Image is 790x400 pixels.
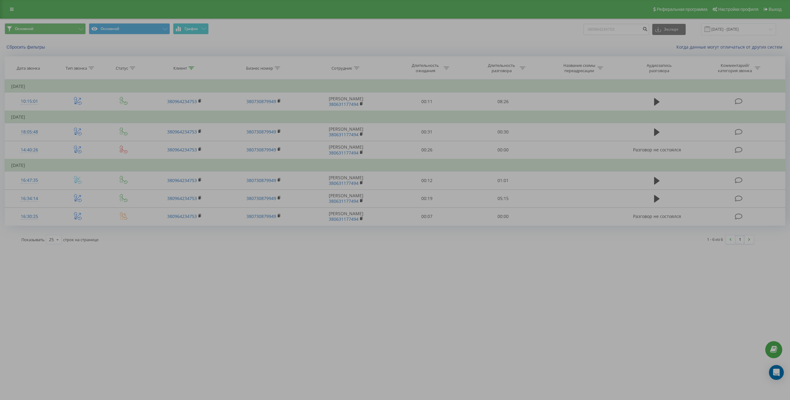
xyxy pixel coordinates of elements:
div: 1 - 6 из 6 [707,236,723,242]
div: Статус [116,66,128,71]
div: Бизнес номер [246,66,273,71]
span: График [184,27,198,31]
a: 380964234753 [167,213,197,219]
td: 00:07 [389,207,465,225]
a: 380730879949 [246,213,276,219]
td: [PERSON_NAME] [303,123,389,141]
div: 16:47:35 [11,174,47,186]
td: 00:11 [389,93,465,111]
td: 00:19 [389,189,465,207]
a: 380631177494 [329,216,358,222]
a: 380964234753 [167,98,197,104]
a: 380631177494 [329,132,358,137]
a: 380964234753 [167,177,197,183]
span: Разговор не состоялся [633,213,681,219]
td: [DATE] [5,80,785,93]
button: График [173,23,209,34]
a: 380730879949 [246,195,276,201]
td: 00:00 [465,207,541,225]
div: Сотрудник [332,66,352,71]
span: Выход [769,7,782,12]
div: 16:34:14 [11,193,47,205]
div: Длительность разговора [485,63,518,73]
td: [DATE] [5,111,785,123]
div: Тип звонка [66,66,87,71]
td: 00:00 [465,141,541,159]
div: Дата звонка [17,66,40,71]
div: Комментарий/категория звонка [717,63,753,73]
td: 00:12 [389,172,465,189]
td: 01:01 [465,172,541,189]
td: [PERSON_NAME] [303,93,389,111]
span: Настройки профиля [718,7,758,12]
td: [PERSON_NAME] [303,189,389,207]
button: Сбросить фильтры [5,44,48,50]
input: Поиск по номеру [584,24,649,35]
div: Длительность ожидания [409,63,442,73]
a: 380631177494 [329,180,358,186]
a: 380730879949 [246,98,276,104]
div: Клиент [173,66,187,71]
button: Основной [5,23,86,34]
td: 08:26 [465,93,541,111]
div: Open Intercom Messenger [769,365,784,380]
a: 380964234753 [167,129,197,135]
a: 380631177494 [329,150,358,156]
a: 380730879949 [246,177,276,183]
div: Название схемы переадресации [563,63,596,73]
a: 380964234753 [167,195,197,201]
a: 380631177494 [329,101,358,107]
div: 18:05:48 [11,126,47,138]
div: Аудиозапись разговора [639,63,679,73]
td: 00:26 [389,141,465,159]
td: 00:31 [389,123,465,141]
button: Экспорт [652,24,686,35]
span: строк на странице [63,237,98,242]
a: 380964234753 [167,147,197,153]
div: 25 [49,237,54,243]
span: Основной [15,26,33,31]
span: Реферальная программа [657,7,707,12]
a: 1 [735,235,744,244]
div: 16:30:25 [11,211,47,223]
span: Разговор не состоялся [633,147,681,153]
a: Когда данные могут отличаться от других систем [676,44,785,50]
td: [PERSON_NAME] [303,141,389,159]
td: [DATE] [5,159,785,172]
td: [PERSON_NAME] [303,172,389,189]
a: 380730879949 [246,129,276,135]
a: 380730879949 [246,147,276,153]
button: Основной [89,23,170,34]
a: 380631177494 [329,198,358,204]
td: 05:15 [465,189,541,207]
td: 00:30 [465,123,541,141]
td: [PERSON_NAME] [303,207,389,225]
div: 14:40:26 [11,144,47,156]
span: Показывать [21,237,45,242]
div: 10:15:01 [11,95,47,107]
